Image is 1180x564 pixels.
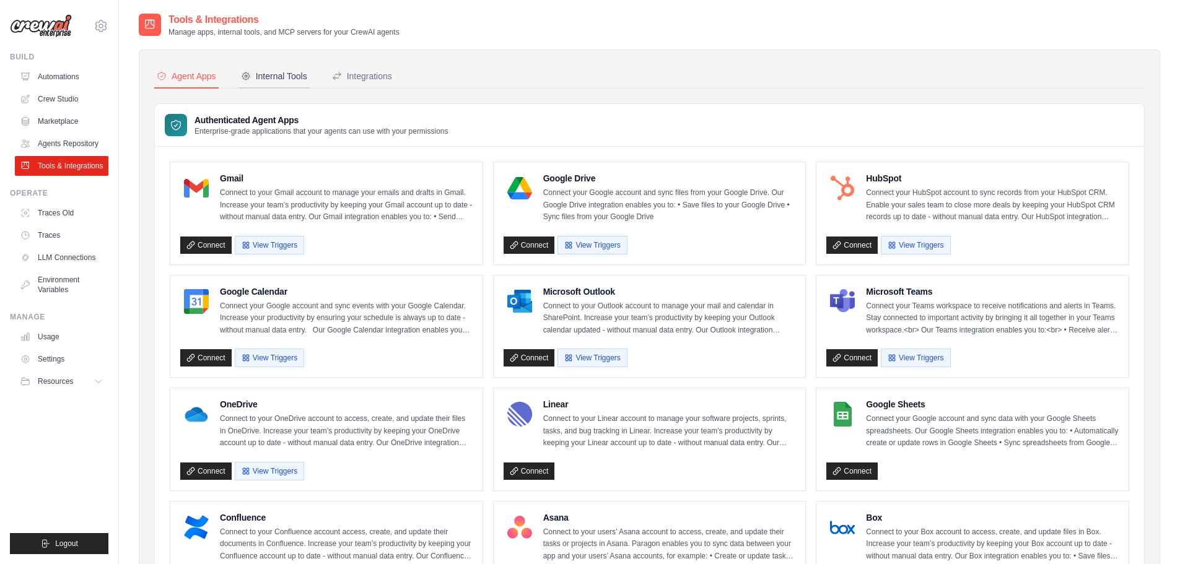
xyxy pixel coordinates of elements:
[866,398,1119,410] h4: Google Sheets
[507,515,532,540] img: Asana Logo
[10,188,108,198] div: Operate
[543,300,796,337] p: Connect to your Outlook account to manage your mail and calendar in SharePoint. Increase your tea...
[235,462,304,480] button: View Triggers
[220,300,473,337] p: Connect your Google account and sync events with your Google Calendar. Increase your productivity...
[504,349,555,367] a: Connect
[507,176,532,201] img: Google Drive Logo
[168,27,400,37] p: Manage apps, internal tools, and MCP servers for your CrewAI agents
[180,349,232,367] a: Connect
[10,52,108,62] div: Build
[15,225,108,245] a: Traces
[15,111,108,131] a: Marketplace
[543,413,796,449] p: Connect to your Linear account to manage your software projects, sprints, tasks, and bug tracking...
[830,289,855,314] img: Microsoft Teams Logo
[826,349,878,367] a: Connect
[330,65,395,89] button: Integrations
[830,176,855,201] img: HubSpot Logo
[557,349,627,367] button: View Triggers
[220,285,473,298] h4: Google Calendar
[15,371,108,391] button: Resources
[543,526,796,563] p: Connect to your users’ Asana account to access, create, and update their tasks or projects in Asa...
[15,67,108,87] a: Automations
[543,172,796,184] h4: Google Drive
[55,539,78,549] span: Logout
[866,511,1119,524] h4: Box
[180,462,232,480] a: Connect
[507,402,532,427] img: Linear Logo
[15,248,108,267] a: LLM Connections
[826,236,878,254] a: Connect
[10,533,108,554] button: Logout
[241,70,307,82] div: Internal Tools
[157,70,216,82] div: Agent Apps
[154,65,219,89] button: Agent Apps
[881,349,950,367] button: View Triggers
[15,270,108,300] a: Environment Variables
[507,289,532,314] img: Microsoft Outlook Logo
[504,236,555,254] a: Connect
[220,413,473,449] p: Connect to your OneDrive account to access, create, and update their files in OneDrive. Increase ...
[881,236,950,254] button: View Triggers
[504,462,555,480] a: Connect
[168,12,400,27] h2: Tools & Integrations
[184,176,209,201] img: Gmail Logo
[10,14,72,38] img: Logo
[543,398,796,410] h4: Linear
[184,402,209,427] img: OneDrive Logo
[866,187,1119,223] p: Connect your HubSpot account to sync records from your HubSpot CRM. Enable your sales team to clo...
[180,236,232,254] a: Connect
[557,236,627,254] button: View Triggers
[194,126,448,136] p: Enterprise-grade applications that your agents can use with your permissions
[220,398,473,410] h4: OneDrive
[866,526,1119,563] p: Connect to your Box account to access, create, and update files in Box. Increase your team’s prod...
[15,134,108,154] a: Agents Repository
[15,327,108,347] a: Usage
[866,300,1119,337] p: Connect your Teams workspace to receive notifications and alerts in Teams. Stay connected to impo...
[830,515,855,540] img: Box Logo
[235,236,304,254] button: View Triggers
[543,187,796,223] p: Connect your Google account and sync files from your Google Drive. Our Google Drive integration e...
[220,511,473,524] h4: Confluence
[10,312,108,322] div: Manage
[15,349,108,369] a: Settings
[15,203,108,223] a: Traces Old
[194,114,448,126] h3: Authenticated Agent Apps
[220,172,473,184] h4: Gmail
[38,376,73,386] span: Resources
[238,65,310,89] button: Internal Tools
[220,187,473,223] p: Connect to your Gmail account to manage your emails and drafts in Gmail. Increase your team’s pro...
[543,285,796,298] h4: Microsoft Outlook
[15,89,108,109] a: Crew Studio
[235,349,304,367] button: View Triggers
[332,70,392,82] div: Integrations
[184,515,209,540] img: Confluence Logo
[543,511,796,524] h4: Asana
[866,413,1119,449] p: Connect your Google account and sync data with your Google Sheets spreadsheets. Our Google Sheets...
[15,156,108,176] a: Tools & Integrations
[830,402,855,427] img: Google Sheets Logo
[220,526,473,563] p: Connect to your Confluence account access, create, and update their documents in Confluence. Incr...
[866,285,1119,298] h4: Microsoft Teams
[184,289,209,314] img: Google Calendar Logo
[826,462,878,480] a: Connect
[866,172,1119,184] h4: HubSpot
